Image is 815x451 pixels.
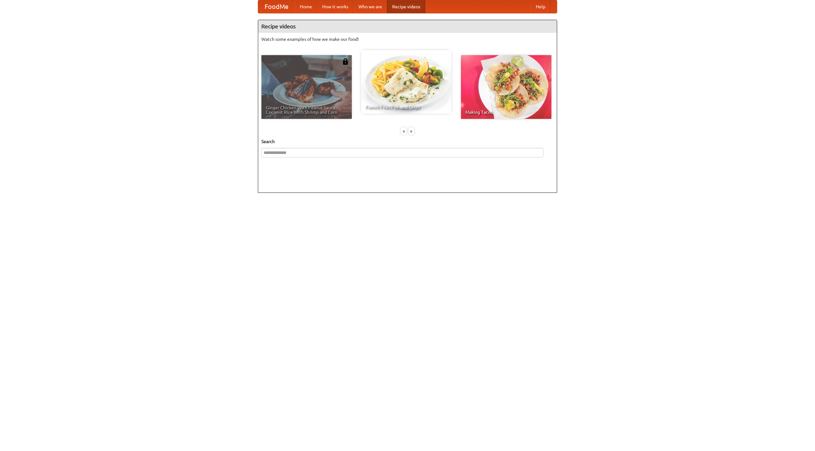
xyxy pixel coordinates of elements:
h4: Recipe videos [258,20,557,33]
a: French Fries Fish and Chips [361,50,451,114]
img: 483408.png [342,58,349,65]
a: Help [531,0,550,13]
a: Home [295,0,317,13]
h5: Search [261,138,554,145]
a: Who we are [353,0,387,13]
a: Making Tacos [461,55,551,119]
a: FoodMe [258,0,295,13]
div: » [408,127,414,135]
div: « [401,127,407,135]
span: Making Tacos [465,110,547,114]
a: Recipe videos [387,0,425,13]
a: How it works [317,0,353,13]
span: French Fries Fish and Chips [365,105,447,109]
p: Watch some examples of how we make our food! [261,36,554,42]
